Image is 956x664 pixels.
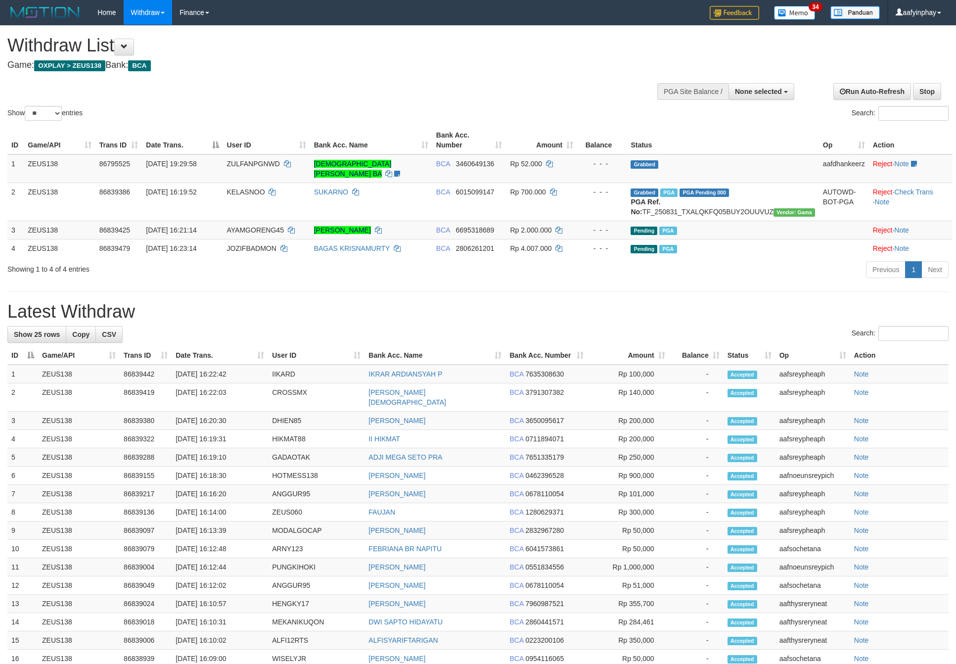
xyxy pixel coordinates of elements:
[509,417,523,425] span: BCA
[456,160,495,168] span: Copy 3460649136 to clipboard
[310,126,432,154] th: Bank Acc. Name: activate to sort column ascending
[24,126,95,154] th: Game/API: activate to sort column ascending
[146,188,196,196] span: [DATE] 16:19:52
[878,106,949,121] input: Search:
[869,221,953,239] td: ·
[436,160,450,168] span: BCA
[660,189,678,197] span: Marked by aafnoeunsreypich
[854,490,869,498] a: Note
[854,417,869,425] a: Note
[120,503,172,522] td: 86839136
[268,558,364,576] td: PUNGKIHOKI
[588,365,669,383] td: Rp 100,000
[669,595,724,613] td: -
[854,472,869,479] a: Note
[227,244,276,252] span: JOZIFBADMON
[172,430,268,448] td: [DATE] 16:19:31
[581,187,623,197] div: - - -
[509,472,523,479] span: BCA
[905,261,922,278] a: 1
[268,522,364,540] td: MODALGOCAP
[120,576,172,595] td: 86839049
[368,417,425,425] a: [PERSON_NAME]
[854,526,869,534] a: Note
[631,245,657,253] span: Pending
[680,189,729,197] span: PGA Pending
[7,485,38,503] td: 7
[7,430,38,448] td: 4
[172,503,268,522] td: [DATE] 16:14:00
[38,540,120,558] td: ZEUS138
[913,83,941,100] a: Stop
[128,60,150,71] span: BCA
[728,454,757,462] span: Accepted
[172,485,268,503] td: [DATE] 16:16:20
[120,346,172,365] th: Trans ID: activate to sort column ascending
[775,412,850,430] td: aafsreypheaph
[314,188,348,196] a: SUKARNO
[172,383,268,412] td: [DATE] 16:22:03
[525,526,564,534] span: Copy 2832967280 to clipboard
[7,126,24,154] th: ID
[728,435,757,444] span: Accepted
[72,331,90,338] span: Copy
[627,183,819,221] td: TF_250831_TXALQKFQ05BUY2OUUVUZ
[830,6,880,19] img: panduan.png
[854,618,869,626] a: Note
[172,522,268,540] td: [DATE] 16:13:39
[669,430,724,448] td: -
[456,244,495,252] span: Copy 2806261201 to clipboard
[368,435,400,443] a: II HIKMAT
[268,365,364,383] td: IIKARD
[7,540,38,558] td: 10
[120,485,172,503] td: 86839217
[525,581,564,589] span: Copy 0678110054 to clipboard
[314,226,371,234] a: [PERSON_NAME]
[227,188,265,196] span: KELASNOO
[854,508,869,516] a: Note
[268,383,364,412] td: CROSSMX
[588,346,669,365] th: Amount: activate to sort column ascending
[314,244,390,252] a: BAGAS KRISNAMURTY
[724,346,775,365] th: Status: activate to sort column ascending
[873,160,893,168] a: Reject
[775,448,850,467] td: aafsreypheaph
[866,261,906,278] a: Previous
[506,126,577,154] th: Amount: activate to sort column ascending
[38,383,120,412] td: ZEUS138
[7,221,24,239] td: 3
[505,346,587,365] th: Bank Acc. Number: activate to sort column ascending
[669,522,724,540] td: -
[728,83,794,100] button: None selected
[774,6,816,20] img: Button%20Memo.svg
[368,370,442,378] a: IKRAR ARDIANSYAH P
[631,227,657,235] span: Pending
[120,448,172,467] td: 86839288
[268,412,364,430] td: DHIEN85
[368,388,446,406] a: [PERSON_NAME][DEMOGRAPHIC_DATA]
[581,225,623,235] div: - - -
[854,435,869,443] a: Note
[627,126,819,154] th: Status
[7,346,38,365] th: ID: activate to sort column descending
[172,540,268,558] td: [DATE] 16:12:48
[456,226,495,234] span: Copy 6695318689 to clipboard
[894,160,909,168] a: Note
[854,636,869,644] a: Note
[631,189,658,197] span: Grabbed
[775,595,850,613] td: aafthysreryneat
[120,558,172,576] td: 86839004
[669,558,724,576] td: -
[368,508,395,516] a: FAUJAN
[854,655,869,663] a: Note
[7,302,949,322] h1: Latest Withdraw
[588,383,669,412] td: Rp 140,000
[525,388,564,396] span: Copy 3791307382 to clipboard
[854,388,869,396] a: Note
[509,370,523,378] span: BCA
[7,558,38,576] td: 11
[878,326,949,341] input: Search:
[456,188,495,196] span: Copy 6015099147 to clipboard
[368,655,425,663] a: [PERSON_NAME]
[510,244,551,252] span: Rp 4.007.000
